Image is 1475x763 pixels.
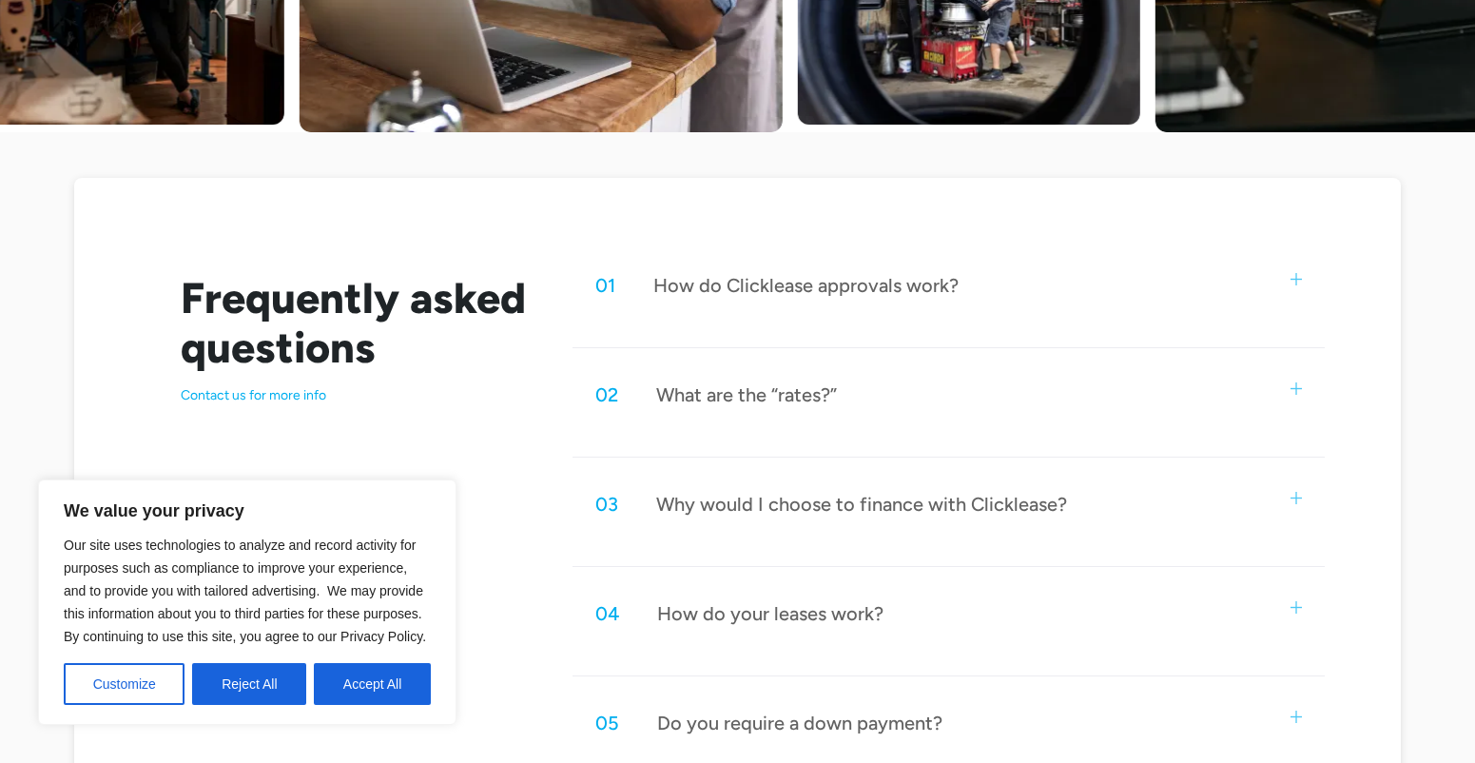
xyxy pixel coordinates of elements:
img: small plus [1291,601,1303,614]
div: How do Clicklease approvals work? [653,273,959,298]
img: small plus [1291,492,1303,504]
img: small plus [1291,382,1303,395]
h2: Frequently asked questions [181,273,527,372]
div: We value your privacy [38,479,456,725]
div: 02 [595,382,618,407]
div: How do your leases work? [657,601,883,626]
img: small plus [1291,273,1303,285]
div: What are the “rates?” [656,382,837,407]
p: We value your privacy [64,499,431,522]
div: Do you require a down payment? [657,711,942,735]
div: 01 [595,273,615,298]
p: Contact us for more info [181,387,527,404]
button: Accept All [314,663,431,705]
button: Reject All [192,663,306,705]
span: Our site uses technologies to analyze and record activity for purposes such as compliance to impr... [64,538,426,644]
div: 05 [595,711,619,735]
div: 03 [595,492,618,517]
button: Customize [64,663,184,705]
div: Why would I choose to finance with Clicklease? [656,492,1067,517]
div: 04 [595,601,619,626]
